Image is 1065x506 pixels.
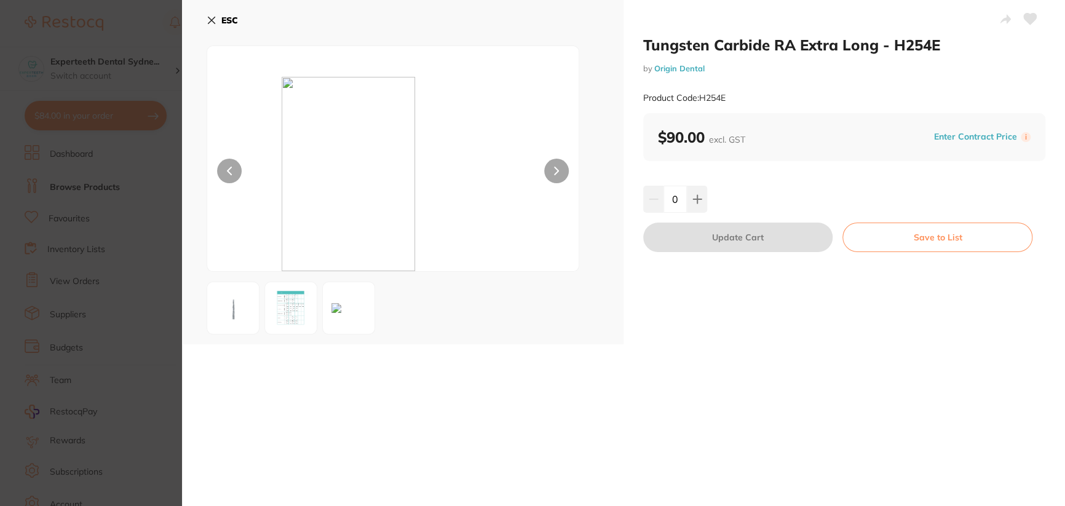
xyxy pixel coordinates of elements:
small: by [643,64,1045,73]
button: ESC [207,10,238,31]
img: MjEtcG5n [282,77,504,271]
label: i [1021,132,1031,142]
button: Update Cart [643,223,833,252]
span: excl. GST [709,134,745,145]
img: MjEtcG5n [327,298,346,318]
h2: Tungsten Carbide RA Extra Long - H254E [643,36,1045,54]
b: ESC [221,15,238,26]
button: Enter Contract Price [930,131,1021,143]
b: $90.00 [658,128,745,146]
button: Save to List [842,223,1032,252]
img: MS1wbmc [269,286,313,330]
img: aDI1M2UtcG5n [211,286,255,330]
small: Product Code: H254E [643,93,726,103]
a: Origin Dental [654,63,705,73]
